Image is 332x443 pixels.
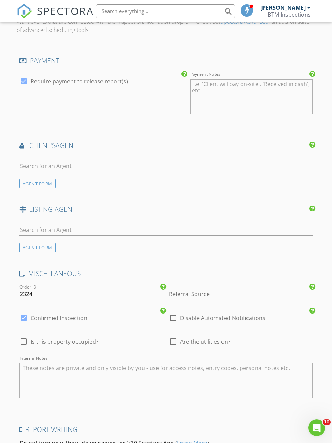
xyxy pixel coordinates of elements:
[268,11,311,18] div: BTM Inspections
[96,4,235,18] input: Search everything...
[19,269,313,278] h4: MISCELLANEOUS
[19,56,313,65] h4: PAYMENT
[29,141,56,150] span: client's
[17,9,94,24] a: SPECTORA
[220,18,269,25] a: Spectora Advanced
[308,419,325,436] iframe: Intercom live chat
[19,141,313,150] h4: AGENT
[180,315,265,321] label: Disable Automated Notifications
[180,338,230,345] span: Are the utilities on?
[19,224,313,236] input: Search for an Agent
[17,3,32,19] img: The Best Home Inspection Software - Spectora
[17,17,316,34] p: Want events that are connected with the inspection, like radon drop-off? Check out , an add-on su...
[31,338,98,345] span: Is this property occupied?
[260,4,306,11] div: [PERSON_NAME]
[31,78,128,85] label: Require payment to release report(s)
[37,3,94,18] span: SPECTORA
[31,315,87,321] label: Confirmed Inspection
[19,243,56,252] div: AGENT FORM
[19,205,313,214] h4: LISTING AGENT
[19,425,313,434] h4: Report Writing
[19,363,313,398] textarea: Internal Notes
[19,160,313,172] input: Search for an Agent
[323,419,331,425] span: 10
[169,289,313,300] input: Referral Source
[19,179,56,189] div: AGENT FORM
